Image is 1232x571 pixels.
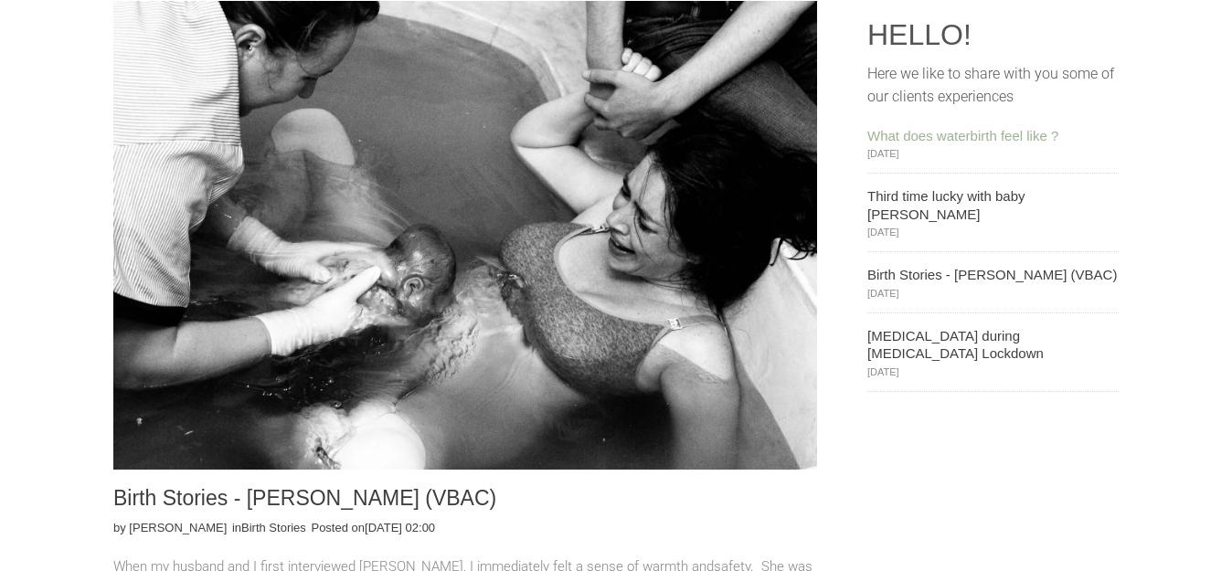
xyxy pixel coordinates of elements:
a: Birth Stories [241,520,306,536]
span: [DATE] [867,227,1119,238]
a: Third time lucky with baby [PERSON_NAME] [867,187,1119,223]
a: What does waterbirth feel like ? [867,127,1119,145]
p: [DATE] 02:00 [365,520,435,536]
p: Here we like to share with you some of our clients experiences [867,62,1119,109]
span: [DATE] [867,367,1119,377]
img: Birth Stories - Willemijn (VBAC) [113,1,817,470]
span: [DATE] [867,289,1119,299]
h1: Birth Stories - [PERSON_NAME] (VBAC) [113,486,817,512]
span: in [232,521,310,534]
span: HELLO! [867,18,972,51]
a: [MEDICAL_DATA] during [MEDICAL_DATA] Lockdown [867,327,1119,363]
span: by [113,521,230,534]
span: Posted on [311,521,435,534]
span: [DATE] [867,149,1119,159]
a: [PERSON_NAME] [129,520,227,536]
a: Birth Stories - [PERSON_NAME] (VBAC) [867,266,1119,284]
